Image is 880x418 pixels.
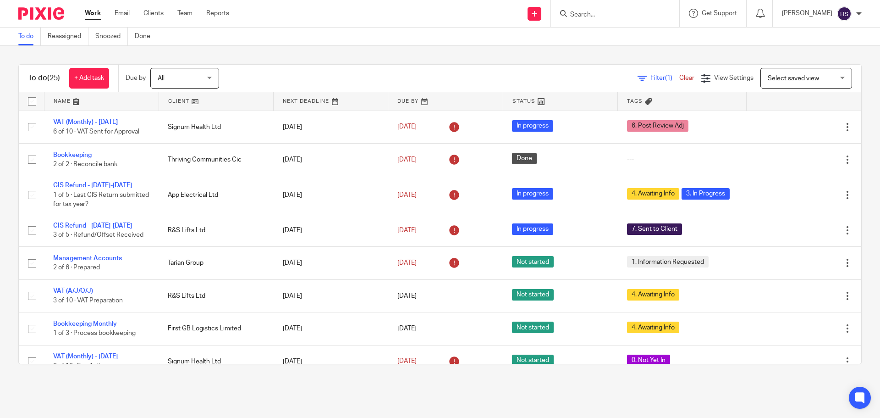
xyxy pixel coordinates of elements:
[53,363,110,369] span: 0 of 10 · Email client
[397,227,417,234] span: [DATE]
[512,120,553,132] span: In progress
[714,75,753,81] span: View Settings
[53,119,118,125] a: VAT (Monthly) - [DATE]
[274,143,388,176] td: [DATE]
[627,223,682,235] span: 7. Sent to Client
[274,345,388,378] td: [DATE]
[627,256,709,268] span: 1. Information Requested
[274,111,388,143] td: [DATE]
[650,75,679,81] span: Filter
[627,188,679,200] span: 4. Awaiting Info
[85,9,101,18] a: Work
[397,260,417,266] span: [DATE]
[126,73,146,83] p: Due by
[48,28,88,45] a: Reassigned
[143,9,164,18] a: Clients
[627,355,670,366] span: 0. Not Yet In
[95,28,128,45] a: Snoozed
[18,28,41,45] a: To do
[512,256,554,268] span: Not started
[512,322,554,333] span: Not started
[274,312,388,345] td: [DATE]
[53,321,117,327] a: Bookkeeping Monthly
[28,73,60,83] h1: To do
[159,111,273,143] td: Signum Health Ltd
[159,214,273,246] td: R&S Lifts Ltd
[627,99,643,104] span: Tags
[177,9,192,18] a: Team
[159,312,273,345] td: First GB Logistics Limited
[69,68,109,89] a: + Add task
[512,289,554,301] span: Not started
[53,223,132,229] a: CIS Refund - [DATE]-[DATE]
[274,279,388,312] td: [DATE]
[397,192,417,198] span: [DATE]
[512,153,537,164] span: Done
[274,247,388,279] td: [DATE]
[782,9,832,18] p: [PERSON_NAME]
[18,7,64,20] img: Pixie
[53,232,143,238] span: 3 of 5 · Refund/Offset Received
[53,255,122,262] a: Management Accounts
[512,223,553,235] span: In progress
[53,161,117,167] span: 2 of 2 · Reconcile bank
[679,75,694,81] a: Clear
[702,10,737,17] span: Get Support
[53,152,92,158] a: Bookkeeping
[397,325,417,332] span: [DATE]
[53,128,139,135] span: 6 of 10 · VAT Sent for Approval
[397,156,417,163] span: [DATE]
[53,182,132,189] a: CIS Refund - [DATE]-[DATE]
[53,288,93,294] a: VAT (A/J/O/J)
[159,247,273,279] td: Tarian Group
[768,75,819,82] span: Select saved view
[135,28,157,45] a: Done
[159,143,273,176] td: Thriving Communities Cic
[512,188,553,200] span: In progress
[627,120,688,132] span: 6. Post Review Adj
[274,214,388,246] td: [DATE]
[158,75,165,82] span: All
[512,355,554,366] span: Not started
[274,176,388,214] td: [DATE]
[159,345,273,378] td: Signum Health Ltd
[627,322,679,333] span: 4. Awaiting Info
[53,330,136,336] span: 1 of 3 · Process bookkeeping
[53,192,149,208] span: 1 of 5 · Last CIS Return submitted for tax year?
[47,74,60,82] span: (25)
[682,188,730,200] span: 3. In Progress
[159,279,273,312] td: R&S Lifts Ltd
[53,297,123,304] span: 3 of 10 · VAT Preparation
[837,6,852,21] img: svg%3E
[397,124,417,130] span: [DATE]
[627,155,737,164] div: ---
[397,358,417,365] span: [DATE]
[53,265,100,271] span: 2 of 6 · Prepared
[53,353,118,360] a: VAT (Monthly) - [DATE]
[665,75,672,81] span: (1)
[627,289,679,301] span: 4. Awaiting Info
[397,293,417,299] span: [DATE]
[115,9,130,18] a: Email
[569,11,652,19] input: Search
[206,9,229,18] a: Reports
[159,176,273,214] td: App Electrical Ltd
